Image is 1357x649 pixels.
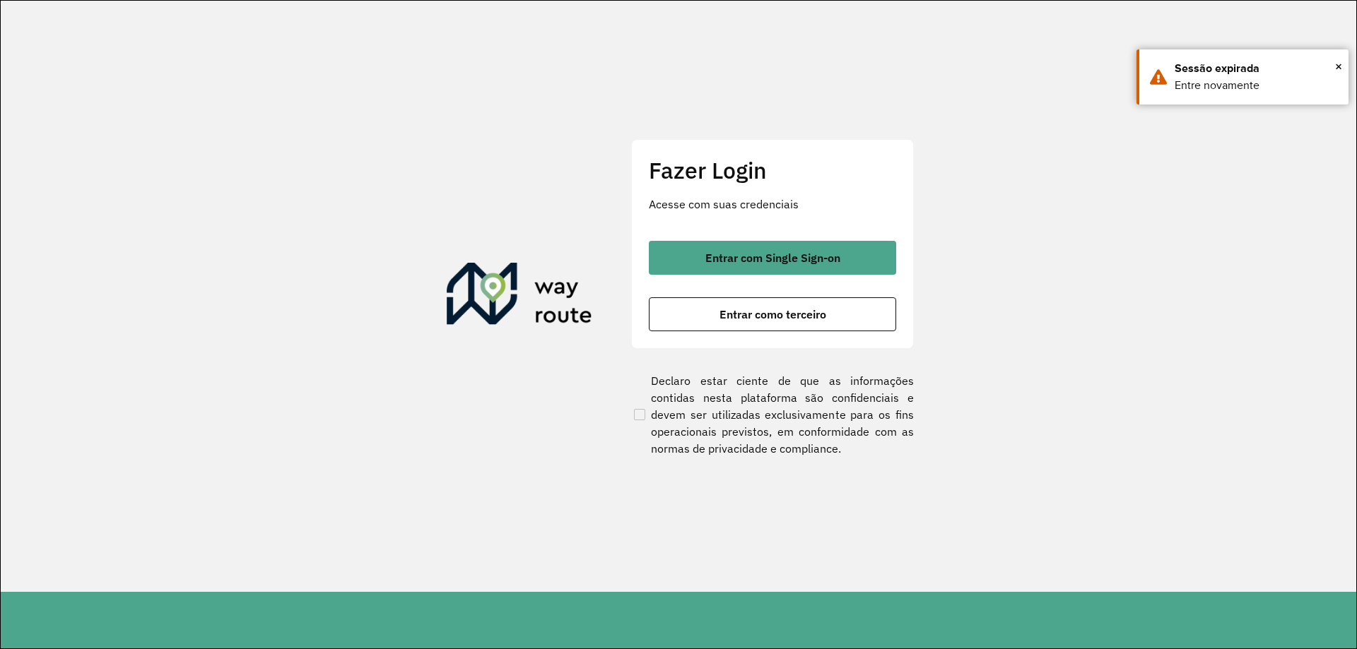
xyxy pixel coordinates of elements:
button: Close [1335,56,1342,77]
div: Sessão expirada [1175,60,1338,77]
span: × [1335,56,1342,77]
h2: Fazer Login [649,157,896,184]
span: Entrar como terceiro [719,309,826,320]
div: Entre novamente [1175,77,1338,94]
span: Entrar com Single Sign-on [705,252,840,263]
p: Acesse com suas credenciais [649,196,896,213]
button: button [649,297,896,331]
img: Roteirizador AmbevTech [447,263,592,331]
button: button [649,241,896,275]
label: Declaro estar ciente de que as informações contidas nesta plataforma são confidenciais e devem se... [631,372,914,457]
